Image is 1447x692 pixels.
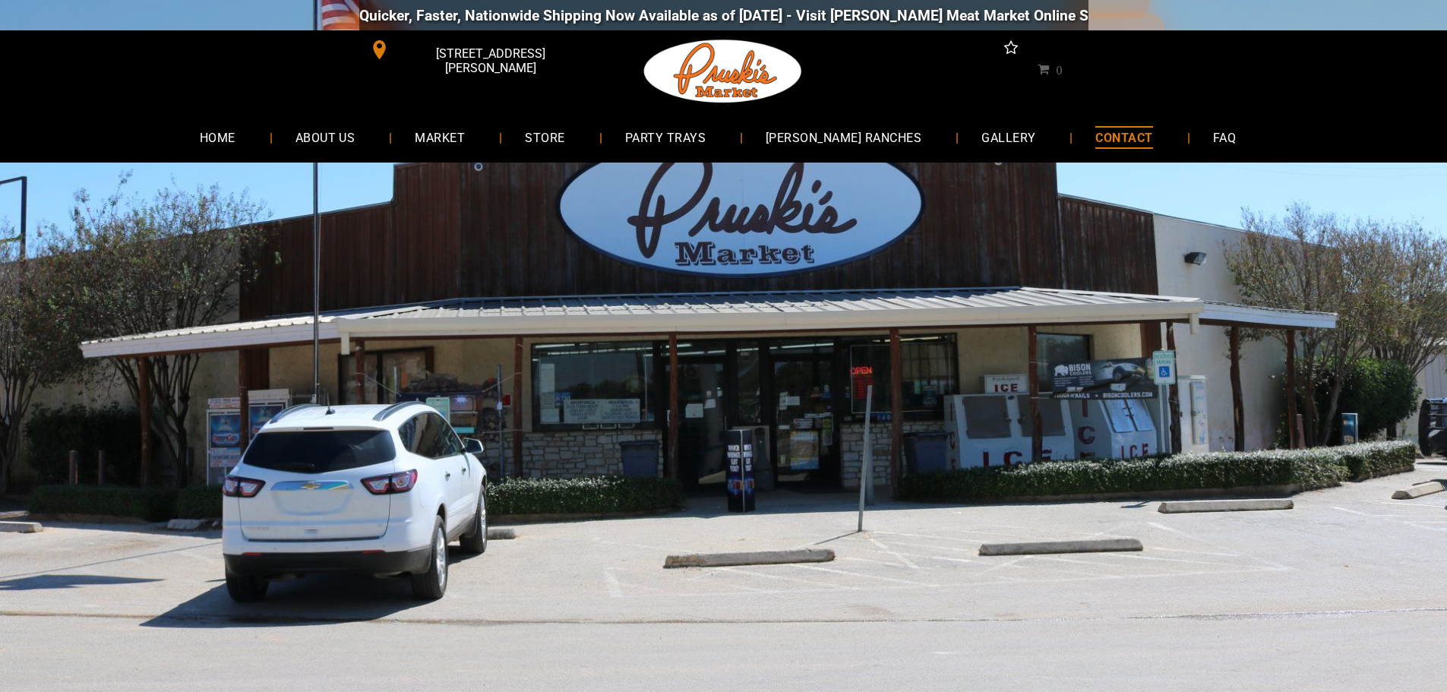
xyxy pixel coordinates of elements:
a: [STREET_ADDRESS][PERSON_NAME] [359,38,592,62]
span: [STREET_ADDRESS][PERSON_NAME] [392,39,588,83]
a: [PERSON_NAME] RANCHES [743,117,944,157]
a: FAQ [1190,117,1259,157]
span: 0 [1056,63,1062,75]
a: ABOUT US [273,117,378,157]
a: facebook [1030,38,1050,62]
a: STORE [502,117,587,157]
a: CONTACT [1073,117,1175,157]
img: Pruski-s+Market+HQ+Logo2-259w.png [641,30,805,112]
a: HOME [177,117,258,157]
a: GALLERY [959,117,1058,157]
a: MARKET [392,117,488,157]
a: email [1088,38,1107,62]
a: instagram [1059,38,1079,62]
a: Social network [1001,38,1021,62]
a: PARTY TRAYS [602,117,728,157]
